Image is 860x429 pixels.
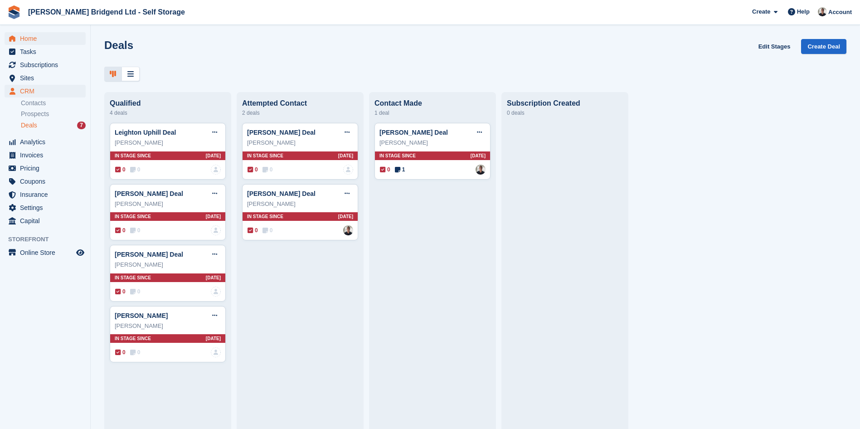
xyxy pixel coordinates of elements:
[20,246,74,259] span: Online Store
[379,138,486,147] div: [PERSON_NAME]
[130,226,141,234] span: 0
[5,201,86,214] a: menu
[5,72,86,84] a: menu
[248,226,258,234] span: 0
[206,152,221,159] span: [DATE]
[20,201,74,214] span: Settings
[343,165,353,175] img: deal-assignee-blank
[379,152,416,159] span: In stage since
[130,288,141,296] span: 0
[5,136,86,148] a: menu
[801,39,846,54] a: Create Deal
[5,45,86,58] a: menu
[24,5,189,19] a: [PERSON_NAME] Bridgend Ltd - Self Storage
[507,107,623,118] div: 0 deals
[115,213,151,220] span: In stage since
[115,322,221,331] div: [PERSON_NAME]
[211,225,221,235] img: deal-assignee-blank
[828,8,852,17] span: Account
[20,188,74,201] span: Insurance
[110,99,226,107] div: Qualified
[5,58,86,71] a: menu
[20,136,74,148] span: Analytics
[75,247,86,258] a: Preview store
[247,200,353,209] div: [PERSON_NAME]
[247,138,353,147] div: [PERSON_NAME]
[115,348,126,356] span: 0
[20,72,74,84] span: Sites
[5,149,86,161] a: menu
[471,152,486,159] span: [DATE]
[211,165,221,175] a: deal-assignee-blank
[242,107,358,118] div: 2 deals
[374,99,491,107] div: Contact Made
[206,274,221,281] span: [DATE]
[115,190,183,197] a: [PERSON_NAME] Deal
[242,99,358,107] div: Attempted Contact
[115,152,151,159] span: In stage since
[20,175,74,188] span: Coupons
[818,7,827,16] img: Rhys Jones
[797,7,810,16] span: Help
[115,288,126,296] span: 0
[247,213,283,220] span: In stage since
[5,85,86,97] a: menu
[247,152,283,159] span: In stage since
[130,166,141,174] span: 0
[21,110,49,118] span: Prospects
[5,214,86,227] a: menu
[110,107,226,118] div: 4 deals
[115,129,176,136] a: Leighton Uphill Deal
[115,335,151,342] span: In stage since
[476,165,486,175] img: Rhys Jones
[20,162,74,175] span: Pricing
[130,348,141,356] span: 0
[8,235,90,244] span: Storefront
[5,246,86,259] a: menu
[20,32,74,45] span: Home
[374,107,491,118] div: 1 deal
[115,260,221,269] div: [PERSON_NAME]
[247,129,316,136] a: [PERSON_NAME] Deal
[262,166,273,174] span: 0
[338,152,353,159] span: [DATE]
[20,58,74,71] span: Subscriptions
[20,149,74,161] span: Invoices
[343,225,353,235] img: Rhys Jones
[115,166,126,174] span: 0
[338,213,353,220] span: [DATE]
[20,45,74,58] span: Tasks
[115,312,168,319] a: [PERSON_NAME]
[5,162,86,175] a: menu
[104,39,133,51] h1: Deals
[211,347,221,357] img: deal-assignee-blank
[211,287,221,297] img: deal-assignee-blank
[507,99,623,107] div: Subscription Created
[115,226,126,234] span: 0
[395,166,405,174] span: 1
[206,213,221,220] span: [DATE]
[755,39,794,54] a: Edit Stages
[5,175,86,188] a: menu
[21,99,86,107] a: Contacts
[115,200,221,209] div: [PERSON_NAME]
[5,188,86,201] a: menu
[21,109,86,119] a: Prospects
[206,335,221,342] span: [DATE]
[5,32,86,45] a: menu
[20,85,74,97] span: CRM
[7,5,21,19] img: stora-icon-8386f47178a22dfd0bd8f6a31ec36ba5ce8667c1dd55bd0f319d3a0aa187defe.svg
[115,138,221,147] div: [PERSON_NAME]
[20,214,74,227] span: Capital
[21,121,86,130] a: Deals 7
[262,226,273,234] span: 0
[248,166,258,174] span: 0
[115,251,183,258] a: [PERSON_NAME] Deal
[247,190,316,197] a: [PERSON_NAME] Deal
